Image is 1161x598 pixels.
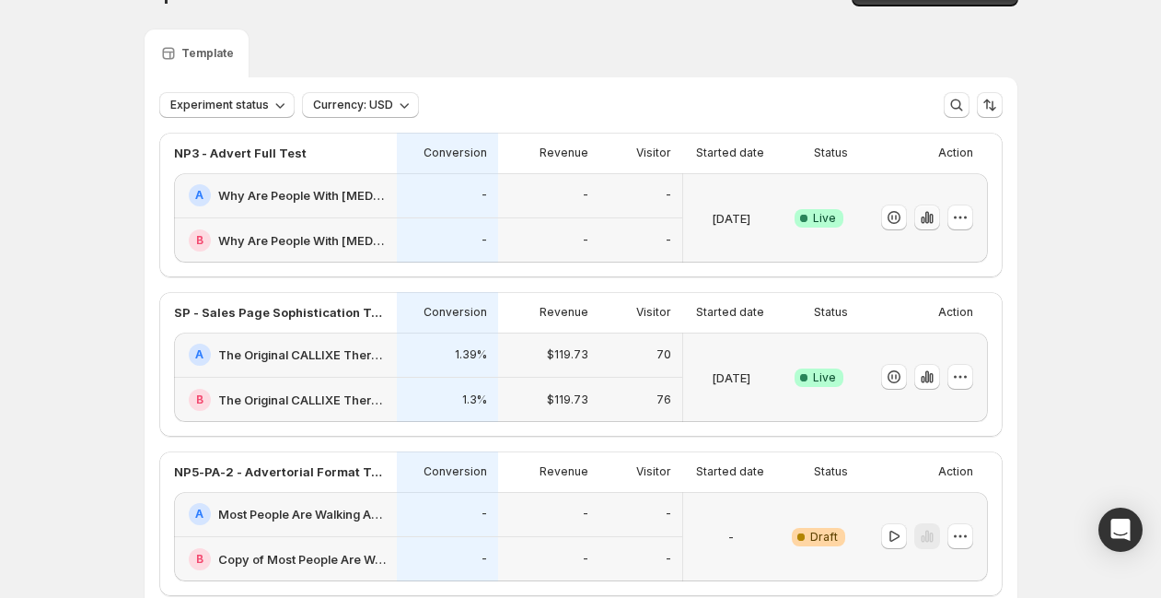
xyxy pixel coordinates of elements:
p: 76 [656,393,671,407]
button: Experiment status [159,92,295,118]
span: Currency: USD [313,98,393,112]
p: [DATE] [712,209,750,228]
p: - [583,552,588,567]
button: Currency: USD [302,92,419,118]
p: $119.73 [547,347,588,362]
p: - [666,507,671,522]
span: Experiment status [170,98,269,112]
button: Sort the results [977,92,1003,118]
p: Conversion [424,146,487,160]
p: 1.39% [455,347,487,362]
p: SP - Sales Page Sophistication Test [174,303,386,322]
h2: B [196,233,203,248]
p: - [482,507,487,522]
h2: B [196,552,203,567]
p: Visitor [636,464,671,479]
p: - [482,233,487,248]
p: - [583,188,588,203]
h2: Most People Are Walking Around With 20–30 Extra Pounds on Their Necks 2 (PA) [218,505,386,523]
p: - [583,233,588,248]
h2: A [195,507,203,522]
h2: B [196,393,203,407]
p: Status [814,464,848,479]
p: Started date [696,146,764,160]
p: Started date [696,464,764,479]
h2: Why Are People With [MEDICAL_DATA] Ditching Painkillers 2 (SA -> [GEOGRAPHIC_DATA]) [218,231,386,250]
p: Revenue [540,464,588,479]
p: - [728,528,734,546]
p: Visitor [636,305,671,320]
h2: Why Are People With [MEDICAL_DATA] Ditching Painkillers (SA -> [GEOGRAPHIC_DATA]) [218,186,386,205]
p: [DATE] [712,369,750,387]
p: - [666,233,671,248]
p: $119.73 [547,393,588,407]
p: 1.3% [462,393,487,407]
p: NP3 - Advert Full Test [174,144,307,162]
span: Live [813,370,836,385]
h2: The Original CALLIXE Thera Pillow [218,346,386,364]
p: Conversion [424,305,487,320]
p: Action [938,146,973,160]
p: - [583,507,588,522]
span: Draft [810,530,838,545]
p: - [482,188,487,203]
h2: A [195,347,203,362]
h2: The Original CALLIXE Thera Pillow 2 [218,391,386,409]
p: NP5-PA-2 - Advertorial Format Test [174,463,386,481]
p: Action [938,464,973,479]
p: - [666,188,671,203]
p: Status [814,146,848,160]
p: Revenue [540,146,588,160]
p: Action [938,305,973,320]
p: Revenue [540,305,588,320]
p: - [482,552,487,567]
span: Live [813,211,836,226]
p: 70 [656,347,671,362]
p: Status [814,305,848,320]
p: - [666,552,671,567]
div: Open Intercom Messenger [1098,508,1143,552]
p: Started date [696,305,764,320]
p: Conversion [424,464,487,479]
h2: Copy of Most People Are Walking Around With 20–30 Extra Pounds on Their Necks 2 (PA) [218,550,386,569]
p: Visitor [636,146,671,160]
h2: A [195,188,203,203]
p: Template [181,46,234,61]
